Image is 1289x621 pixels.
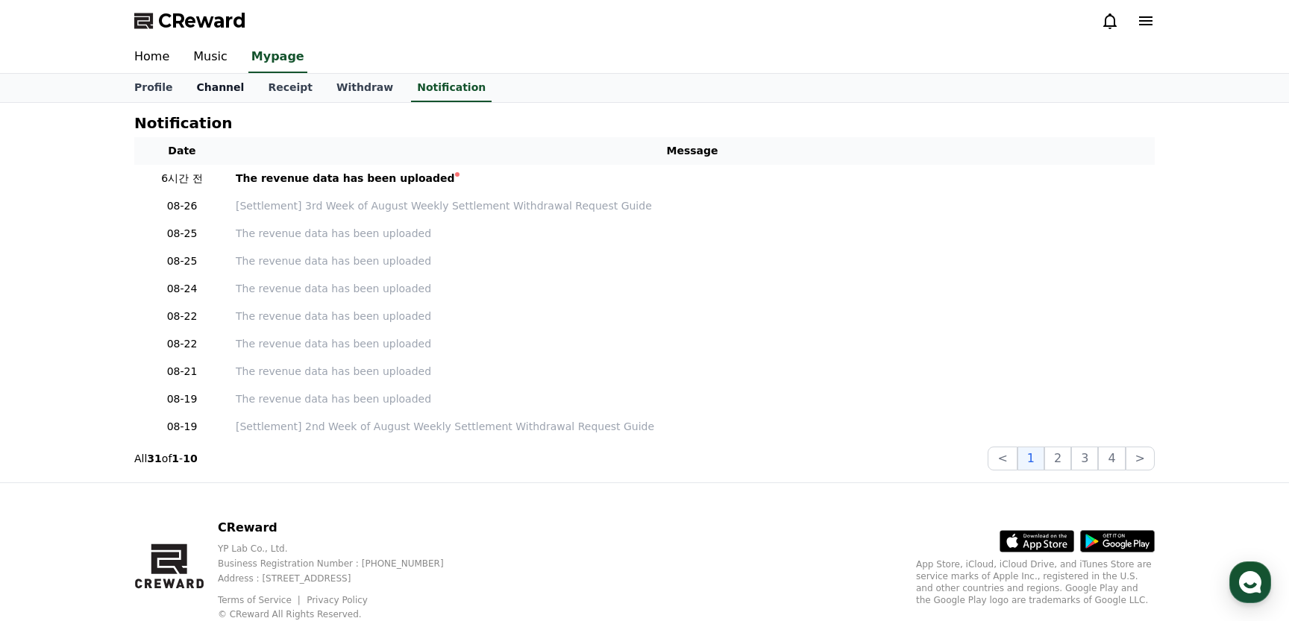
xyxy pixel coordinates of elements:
strong: 10 [183,453,197,464]
button: 3 [1071,447,1098,470]
a: Home [4,473,98,510]
a: The revenue data has been uploaded [236,171,1149,186]
span: Settings [221,495,257,507]
p: 08-25 [140,226,224,242]
strong: 31 [147,453,161,464]
p: YP Lab Co., Ltd. [218,543,468,555]
p: 08-22 [140,336,224,352]
button: 4 [1098,447,1125,470]
button: 2 [1044,447,1071,470]
a: Receipt [256,74,324,102]
a: Profile [122,74,184,102]
h4: Notification [134,115,232,131]
th: Message [230,137,1155,165]
p: 08-22 [140,309,224,324]
p: All of - [134,451,198,466]
a: The revenue data has been uploaded [236,336,1149,352]
p: 08-25 [140,253,224,269]
span: Messages [124,496,168,508]
p: 08-19 [140,419,224,435]
div: The revenue data has been uploaded [236,171,455,186]
a: The revenue data has been uploaded [236,226,1149,242]
button: 1 [1017,447,1044,470]
a: [Settlement] 2nd Week of August Weekly Settlement Withdrawal Request Guide [236,419,1149,435]
p: CReward [218,519,468,537]
button: < [988,447,1017,470]
a: Settings [192,473,286,510]
a: Home [122,42,181,73]
button: > [1126,447,1155,470]
p: 08-24 [140,281,224,297]
a: Withdraw [324,74,405,102]
span: Home [38,495,64,507]
a: The revenue data has been uploaded [236,309,1149,324]
p: 08-19 [140,391,224,407]
p: © CReward All Rights Reserved. [218,608,468,620]
a: CReward [134,9,246,33]
a: The revenue data has been uploaded [236,391,1149,407]
p: Address : [STREET_ADDRESS] [218,573,468,584]
a: The revenue data has been uploaded [236,364,1149,379]
p: Business Registration Number : [PHONE_NUMBER] [218,558,468,570]
a: Messages [98,473,192,510]
p: 08-26 [140,198,224,214]
a: The revenue data has been uploaded [236,281,1149,297]
a: Notification [411,74,492,102]
a: [Settlement] 3rd Week of August Weekly Settlement Withdrawal Request Guide [236,198,1149,214]
strong: 1 [172,453,179,464]
p: App Store, iCloud, iCloud Drive, and iTunes Store are service marks of Apple Inc., registered in ... [916,558,1155,606]
p: 6시간 전 [140,171,224,186]
span: CReward [158,9,246,33]
th: Date [134,137,230,165]
a: Channel [184,74,256,102]
a: The revenue data has been uploaded [236,253,1149,269]
a: Terms of Service [218,595,303,605]
a: Music [181,42,239,73]
a: Mypage [248,42,307,73]
p: 08-21 [140,364,224,379]
a: Privacy Policy [307,595,368,605]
